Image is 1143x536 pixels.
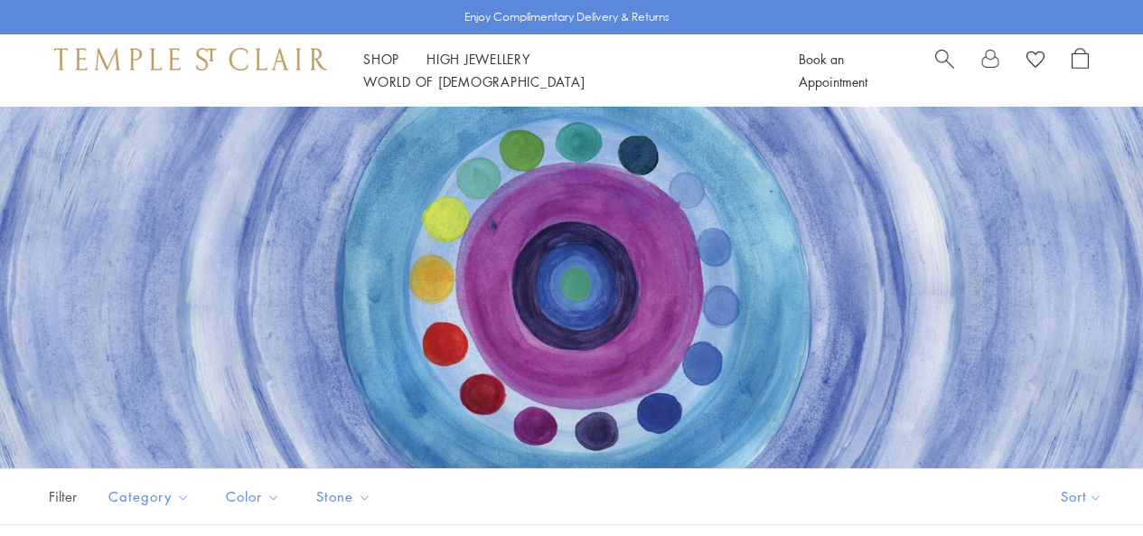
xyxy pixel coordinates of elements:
button: Stone [303,476,385,517]
a: World of [DEMOGRAPHIC_DATA]World of [DEMOGRAPHIC_DATA] [363,72,585,90]
nav: Main navigation [363,48,758,93]
a: View Wishlist [1026,48,1045,75]
button: Color [212,476,294,517]
span: Color [217,485,294,508]
p: Enjoy Complimentary Delivery & Returns [464,8,670,26]
span: Stone [307,485,385,508]
span: Category [99,485,203,508]
a: Search [935,48,954,93]
a: Book an Appointment [799,50,867,90]
iframe: Gorgias live chat messenger [1053,451,1125,518]
button: Show sort by [1020,469,1143,524]
button: Category [95,476,203,517]
a: Open Shopping Bag [1072,48,1089,93]
a: High JewelleryHigh Jewellery [426,50,530,68]
img: Temple St. Clair [54,48,327,70]
a: ShopShop [363,50,399,68]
